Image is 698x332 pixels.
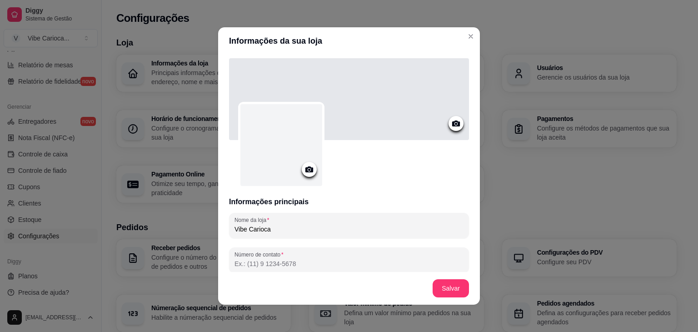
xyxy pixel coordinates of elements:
[234,259,464,268] input: Número de contato
[234,216,272,224] label: Nome da loja
[234,251,286,258] label: Número de contato
[229,196,469,207] h3: Informações principais
[464,29,478,44] button: Close
[234,225,464,234] input: Nome da loja
[433,279,469,297] button: Salvar
[218,27,480,55] header: Informações da sua loja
